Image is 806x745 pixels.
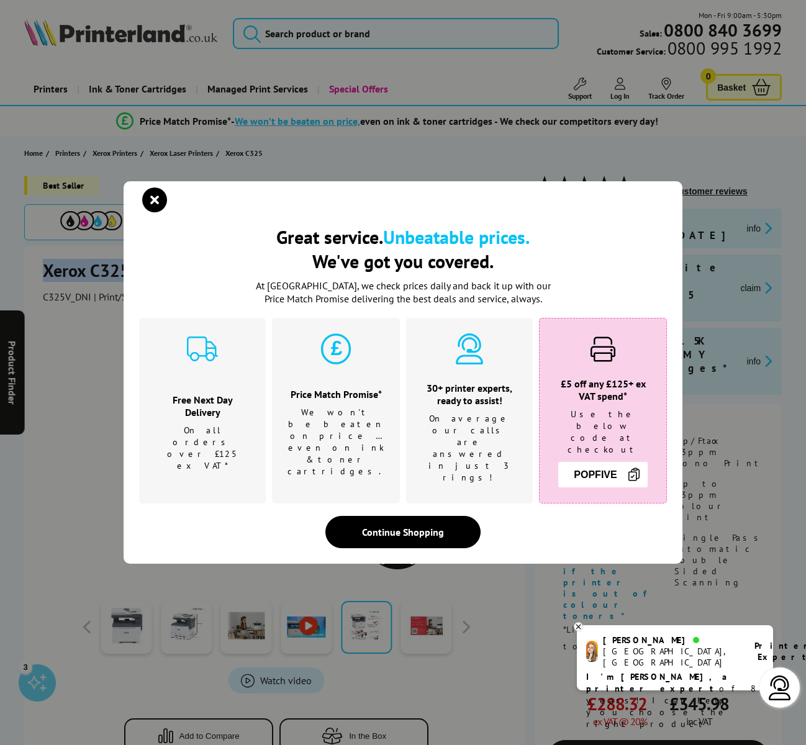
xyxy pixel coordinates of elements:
h3: Free Next Day Delivery [155,394,250,418]
img: amy-livechat.png [586,641,598,662]
p: Use the below code at checkout [555,409,651,456]
p: On average our calls are answered in just 3 rings! [422,413,517,484]
div: Continue Shopping [325,516,481,548]
p: We won't be beaten on price …even on ink & toner cartridges. [288,407,384,477]
p: On all orders over £125 ex VAT* [155,425,250,472]
p: of 8 years! I can help you choose the right product [586,671,764,730]
img: user-headset-light.svg [768,675,792,700]
img: delivery-cyan.svg [187,333,218,364]
button: close modal [145,191,164,209]
h3: 30+ printer experts, ready to assist! [422,382,517,407]
b: Unbeatable prices. [383,225,530,249]
img: price-promise-cyan.svg [320,333,351,364]
img: expert-cyan.svg [454,333,485,364]
h3: Price Match Promise* [288,388,384,400]
div: [GEOGRAPHIC_DATA], [GEOGRAPHIC_DATA] [603,646,739,668]
b: I'm [PERSON_NAME], a printer expert [586,671,731,694]
h2: Great service. We've got you covered. [139,225,667,273]
p: At [GEOGRAPHIC_DATA], we check prices daily and back it up with our Price Match Promise deliverin... [248,279,558,305]
div: [PERSON_NAME] [603,634,739,646]
h3: £5 off any £125+ ex VAT spend* [555,377,651,402]
img: Copy Icon [627,467,641,482]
